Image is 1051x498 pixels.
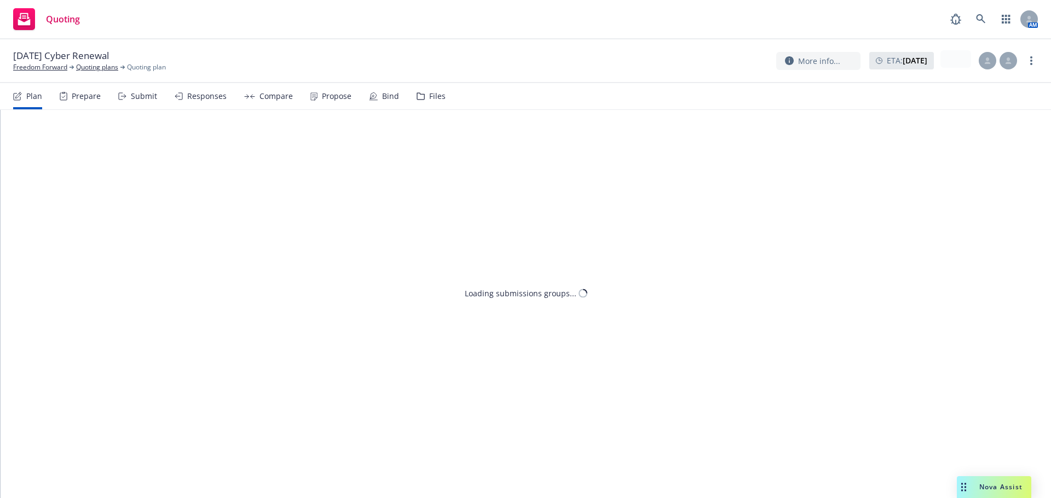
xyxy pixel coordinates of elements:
span: [DATE] Cyber Renewal [13,49,109,62]
div: Bind [382,92,399,101]
button: More info... [776,52,861,70]
a: Search [970,8,992,30]
a: Quoting plans [76,62,118,72]
div: Prepare [72,92,101,101]
span: Quoting plan [127,62,166,72]
span: ETA : [887,55,927,66]
a: Switch app [995,8,1017,30]
a: Quoting [9,4,84,34]
strong: [DATE] [903,55,927,66]
div: Drag to move [957,476,971,498]
div: Compare [259,92,293,101]
div: Loading submissions groups... [465,288,576,299]
a: Freedom Forward [13,62,67,72]
div: Propose [322,92,351,101]
div: Submit [131,92,157,101]
a: Report a Bug [945,8,967,30]
div: Files [429,92,446,101]
span: Quoting [46,15,80,24]
div: Plan [26,92,42,101]
button: Nova Assist [957,476,1031,498]
span: Nova Assist [979,482,1023,491]
div: Responses [187,92,227,101]
a: more [1025,54,1038,67]
span: More info... [798,55,840,67]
